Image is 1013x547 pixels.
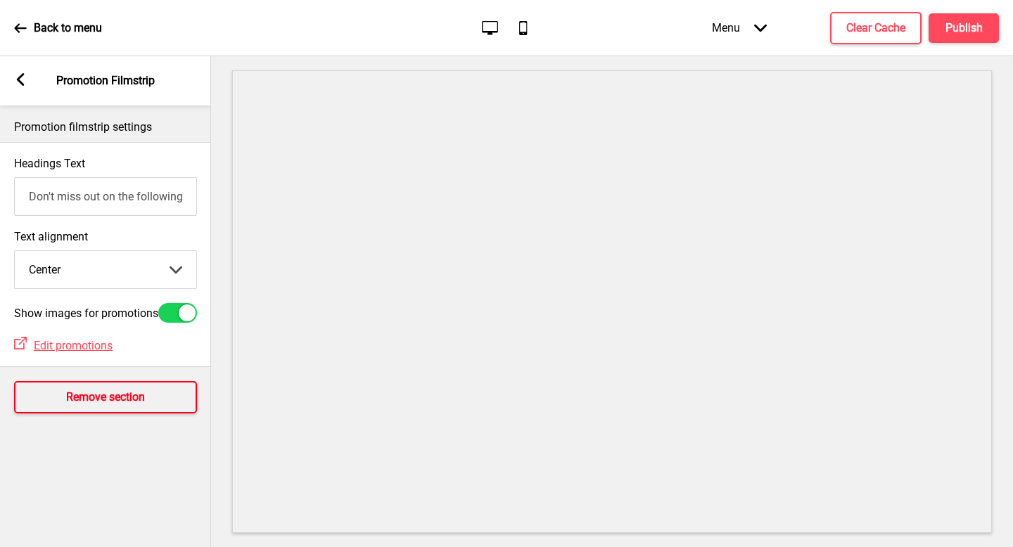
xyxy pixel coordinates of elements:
a: Back to menu [14,9,102,47]
p: Back to menu [34,20,102,36]
button: Remove section [14,381,197,413]
p: Promotion Filmstrip [56,73,155,89]
h4: Remove section [66,390,145,405]
h4: Publish [945,20,983,36]
a: Edit promotions [27,339,113,352]
button: Publish [929,13,999,43]
div: Menu [698,7,781,49]
label: Show images for promotions [14,307,158,320]
label: Text alignment [14,230,197,243]
p: Promotion filmstrip settings [14,120,197,135]
h4: Clear Cache [846,20,905,36]
button: Clear Cache [830,12,922,44]
span: Edit promotions [34,339,113,352]
label: Headings Text [14,157,85,170]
